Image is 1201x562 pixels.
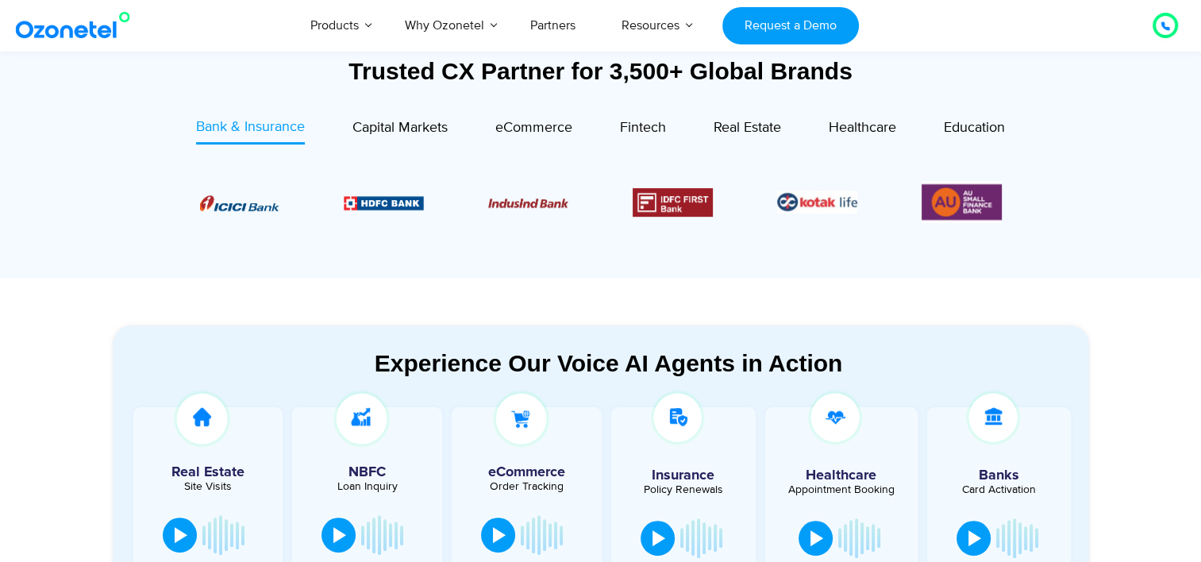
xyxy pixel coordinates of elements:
[620,119,666,137] span: Fintech
[141,481,275,492] div: Site Visits
[488,193,568,212] div: 3 / 6
[344,196,424,210] img: Picture9.png
[460,465,594,479] h5: eCommerce
[722,7,858,44] a: Request a Demo
[829,119,896,137] span: Healthcare
[488,198,568,208] img: Picture10.png
[113,57,1089,85] div: Trusted CX Partner for 3,500+ Global Brands
[300,465,434,479] h5: NBFC
[714,119,781,137] span: Real Estate
[633,188,713,217] img: Picture12.png
[199,193,279,212] div: 1 / 6
[344,193,424,212] div: 2 / 6
[777,484,906,495] div: Appointment Booking
[200,181,1002,223] div: Image Carousel
[922,181,1002,223] div: 6 / 6
[922,181,1002,223] img: Picture13.png
[935,468,1064,483] h5: Banks
[495,119,572,137] span: eCommerce
[944,119,1005,137] span: Education
[633,188,713,217] div: 4 / 6
[620,117,666,144] a: Fintech
[196,118,305,136] span: Bank & Insurance
[495,117,572,144] a: eCommerce
[300,481,434,492] div: Loan Inquiry
[352,117,448,144] a: Capital Markets
[352,119,448,137] span: Capital Markets
[714,117,781,144] a: Real Estate
[141,465,275,479] h5: Real Estate
[829,117,896,144] a: Healthcare
[944,117,1005,144] a: Education
[196,117,305,144] a: Bank & Insurance
[460,481,594,492] div: Order Tracking
[777,468,906,483] h5: Healthcare
[129,349,1089,377] div: Experience Our Voice AI Agents in Action
[619,484,748,495] div: Policy Renewals
[777,191,857,214] div: 5 / 6
[619,468,748,483] h5: Insurance
[777,191,857,214] img: Picture26.jpg
[199,195,279,211] img: Picture8.png
[935,484,1064,495] div: Card Activation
